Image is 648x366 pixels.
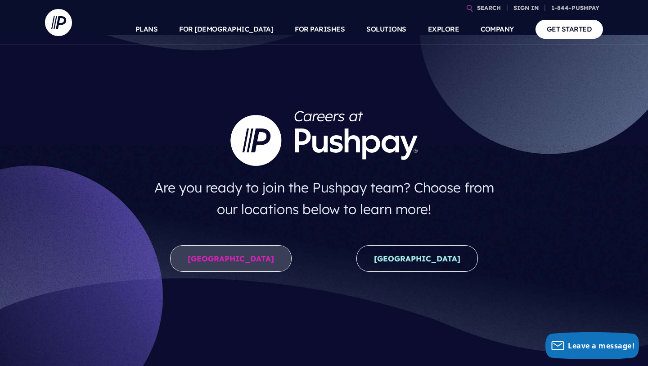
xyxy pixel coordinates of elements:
[179,14,273,45] a: FOR [DEMOGRAPHIC_DATA]
[170,245,292,272] a: [GEOGRAPHIC_DATA]
[145,173,503,224] h4: Are you ready to join the Pushpay team? Choose from our locations below to learn more!
[568,341,634,351] span: Leave a message!
[356,245,478,272] a: [GEOGRAPHIC_DATA]
[295,14,345,45] a: FOR PARISHES
[481,14,514,45] a: COMPANY
[535,20,603,38] a: GET STARTED
[366,14,406,45] a: SOLUTIONS
[545,332,639,359] button: Leave a message!
[428,14,459,45] a: EXPLORE
[135,14,158,45] a: PLANS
